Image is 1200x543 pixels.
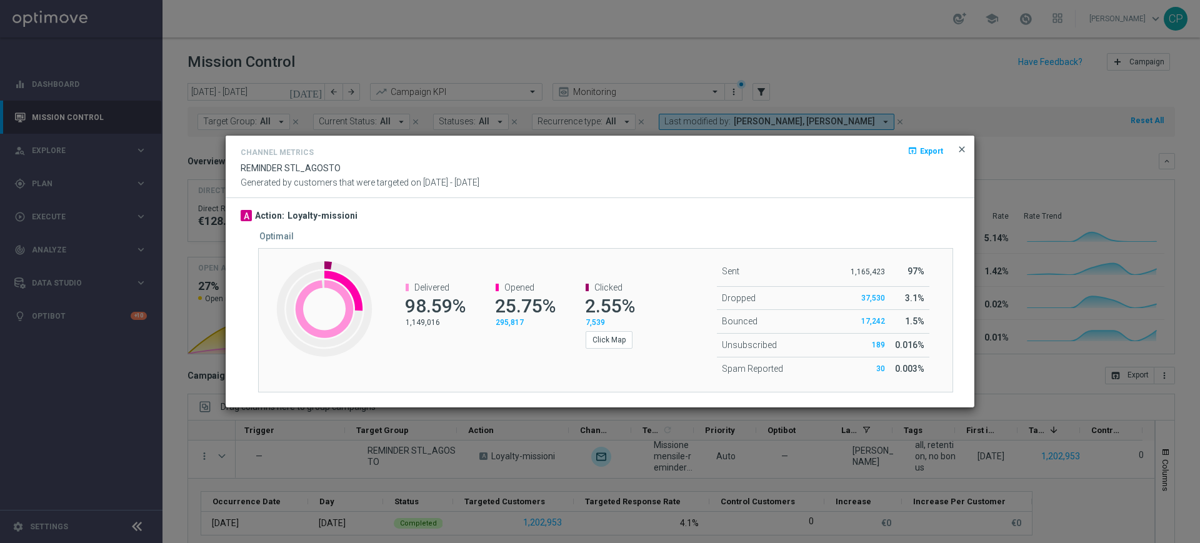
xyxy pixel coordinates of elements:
button: Click Map [586,331,632,349]
span: Clicked [594,282,622,292]
span: Dropped [722,293,756,303]
span: Sent [722,266,739,276]
i: open_in_browser [907,146,917,156]
span: Generated by customers that were targeted on [241,177,421,187]
span: 98.59% [405,295,466,317]
span: 97% [907,266,924,276]
h4: Channel Metrics [241,148,314,157]
span: 37,530 [861,294,885,302]
span: 30 [876,364,885,373]
button: open_in_browser Export [906,143,944,158]
h5: Optimail [259,231,294,241]
span: 7,539 [586,318,605,327]
span: Export [920,146,943,155]
div: A [241,210,252,221]
span: [DATE] - [DATE] [423,177,479,187]
span: 189 [872,341,885,349]
span: 17,242 [861,317,885,326]
h3: Action: [255,210,284,222]
span: Unsubscribed [722,340,777,350]
span: 0.003% [895,364,924,374]
span: 3.1% [905,293,924,303]
span: Delivered [414,282,449,292]
span: 1.5% [905,316,924,326]
p: 1,165,423 [851,267,885,277]
span: 2.55% [585,295,635,317]
h3: Loyalty-missioni [287,210,357,222]
p: 1,149,016 [406,317,464,327]
span: 295,817 [496,318,524,327]
span: Bounced [722,316,757,326]
span: 0.016% [895,340,924,350]
span: Spam Reported [722,364,783,374]
span: REMINDER STL_AGOSTO [241,163,341,173]
span: 25.75% [495,295,556,317]
span: close [957,144,967,154]
span: Opened [504,282,534,292]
